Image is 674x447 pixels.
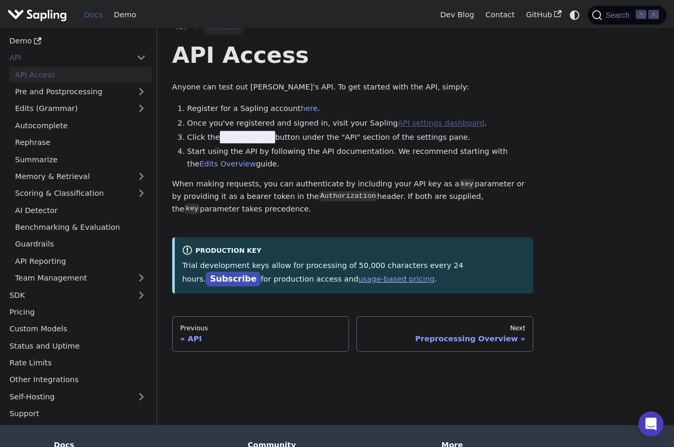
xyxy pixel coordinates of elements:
a: Demo [4,33,152,49]
a: API [4,50,131,65]
kbd: ⌘ [636,10,646,19]
button: Expand sidebar category 'SDK' [131,287,152,303]
a: Contact [480,7,521,23]
a: Custom Models [4,321,152,337]
li: Start using the API by following the API documentation. We recommend starting with the guide. [187,146,534,171]
img: Sapling.ai [7,7,67,23]
span: API [177,24,186,31]
div: Previous [180,324,341,332]
a: Autocomplete [9,118,152,133]
span: Generate Key [220,131,275,143]
a: Pre and Postprocessing [9,84,152,99]
a: Summarize [9,152,152,167]
button: Collapse sidebar category 'API' [131,50,152,65]
a: Self-Hosting [4,389,152,404]
a: Other Integrations [4,372,152,387]
nav: Docs pages [172,316,534,352]
a: API Access [9,67,152,82]
a: Docs [78,7,108,23]
a: Pricing [4,305,152,320]
p: When making requests, you can authenticate by including your API key as a parameter or by providi... [172,178,534,215]
li: Click the button under the "API" section of the settings pane. [187,131,534,144]
a: Team Management [9,271,152,286]
div: Next [365,324,525,332]
kbd: K [648,10,659,19]
code: key [184,204,199,214]
h1: API Access [172,41,534,69]
a: API Reporting [9,253,152,269]
div: Production Key [182,245,526,258]
a: Edits Overview [199,160,256,168]
div: API [180,334,341,343]
a: API settings dashboard [398,119,484,127]
a: Edits (Grammar) [9,101,152,116]
a: here [300,104,317,113]
a: Rephrase [9,135,152,150]
span: Search [602,11,636,19]
a: Guardrails [9,237,152,252]
a: Support [4,406,152,421]
button: Switch between dark and light mode (currently system mode) [567,7,582,23]
code: Authorization [319,191,377,202]
div: Open Intercom Messenger [638,411,664,437]
button: Search (Command+K) [588,6,666,25]
a: Memory & Retrieval [9,169,152,184]
a: Sapling.ai [7,7,71,23]
a: Benchmarking & Evaluation [9,220,152,235]
a: AI Detector [9,203,152,218]
div: Preprocessing Overview [365,334,525,343]
a: Subscribe [206,272,261,287]
li: Once you've registered and signed in, visit your Sapling . [187,117,534,130]
a: GitHub [520,7,567,23]
p: Anyone can test out [PERSON_NAME]'s API. To get started with the API, simply: [172,81,534,94]
a: Status and Uptime [4,338,152,353]
code: key [459,179,475,189]
a: Dev Blog [434,7,479,23]
p: Trial development keys allow for processing of 50,000 characters every 24 hours. for production a... [182,260,526,286]
a: PreviousAPI [172,316,349,352]
li: Register for a Sapling account . [187,103,534,115]
a: usage-based pricing [358,275,435,283]
a: Scoring & Classification [9,186,152,201]
a: Rate Limits [4,355,152,371]
a: SDK [4,287,131,303]
a: Demo [108,7,142,23]
a: NextPreprocessing Overview [356,316,533,352]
